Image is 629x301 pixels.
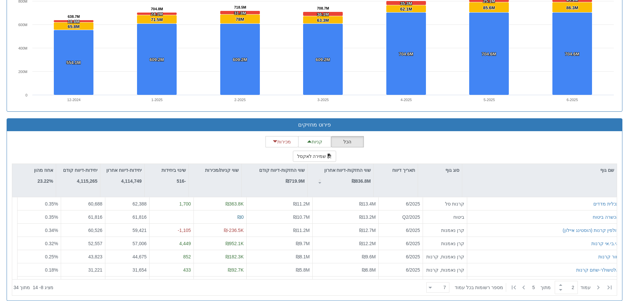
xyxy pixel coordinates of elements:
[77,178,97,184] strong: 4,115,265
[462,164,617,176] div: שם גוף
[566,5,578,10] tspan: 86.3M
[598,253,619,260] button: מור קרנות
[381,240,420,247] div: 6/2025
[317,6,329,10] tspan: 708.7M
[374,164,418,176] div: תאריך דיווח
[161,167,186,174] p: שינוי ביחידות
[296,267,310,273] span: ₪5.8M
[233,57,247,62] tspan: 609.2M
[34,167,53,174] p: אחוז מהון
[426,214,464,220] div: ביטוח
[20,227,58,234] div: 0.34 %
[426,240,464,247] div: קרן נאמנות
[108,201,147,207] div: 62,388
[362,254,376,259] span: ₪9.6M
[226,254,244,259] span: ₪182.3K
[317,98,329,102] text: 3-2025
[293,214,310,220] span: ₪10.7M
[38,178,53,184] strong: 23.22%
[66,60,81,65] tspan: 554.1M
[151,7,163,11] tspan: 704.8M
[152,240,191,247] div: 4,449
[381,214,420,220] div: Q2/2025
[580,284,591,291] span: ‏עמוד
[532,284,541,291] span: 5
[482,52,496,56] tspan: 704.6M
[293,201,310,207] span: ₪11.2M
[237,214,244,220] span: ₪0
[18,70,27,74] text: 200M
[64,240,102,247] div: 52,557
[151,98,162,102] text: 1-2025
[576,267,619,273] button: אלטשולר-שחם קרנות
[226,201,244,207] span: ₪363.8K
[18,23,27,27] text: 600M
[236,17,244,22] tspan: 78M
[400,7,412,12] tspan: 62.1M
[228,267,244,273] span: ₪92.7K
[424,280,615,295] div: ‏ מתוך
[121,178,142,184] strong: 4,114,749
[106,167,142,174] p: יחידות-דיווח אחרון
[567,98,578,102] text: 6-2025
[152,201,191,207] div: 1,700
[64,201,102,207] div: 60,688
[418,164,462,176] div: סוג גוף
[68,24,80,29] tspan: 65.8M
[20,267,58,273] div: 0.18 %
[234,5,246,9] tspan: 718.5M
[381,267,420,273] div: 6/2025
[12,122,617,128] h3: פירוט מחזיקים
[108,240,147,247] div: 57,006
[593,214,619,220] button: הכשרה ביטוח
[150,57,164,62] tspan: 609.2M
[108,267,147,273] div: 31,654
[426,201,464,207] div: קרנות סל
[426,253,464,260] div: קרן נאמנות, קרנות סל
[68,19,80,24] tspan: 18.8M
[234,98,246,102] text: 2-2025
[362,267,376,273] span: ₪6.8M
[64,227,102,234] div: 60,526
[381,201,420,207] div: 6/2025
[296,254,310,259] span: ₪8.1M
[426,267,464,273] div: קרן נאמנות, קרנות סל
[317,18,329,23] tspan: 63.3M
[20,201,58,207] div: 0.35 %
[67,98,81,102] text: 12-2024
[359,214,376,220] span: ₪13.2M
[108,253,147,260] div: 44,675
[265,136,298,147] button: מכירות
[484,98,495,102] text: 5-2025
[565,52,579,56] tspan: 704.6M
[293,151,336,162] button: שמירה לאקסל
[68,15,80,19] tspan: 638.7M
[381,253,420,260] div: 6/2025
[20,214,58,220] div: 0.35 %
[259,167,305,174] p: שווי החזקות-דיווח קודם
[14,280,53,295] div: ‏מציג 8 - 14 ‏ מתוך 34
[20,240,58,247] div: 0.32 %
[226,241,244,246] span: ₪952.1K
[152,253,191,260] div: 852
[483,5,495,10] tspan: 85.6M
[381,227,420,234] div: 6/2025
[64,214,102,220] div: 61,816
[64,253,102,260] div: 43,823
[177,178,186,184] strong: -516
[18,46,27,50] text: 400M
[591,240,619,247] button: אי.בי.אי קרנות
[317,12,329,17] tspan: 36.1M
[234,11,246,16] tspan: 31.3M
[286,178,305,184] strong: ₪719.9M
[331,136,364,147] button: הכל
[298,136,331,147] button: קניות
[296,241,310,246] span: ₪9.7M
[352,178,371,184] strong: ₪836.8M
[593,201,619,207] button: תכלית מדדים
